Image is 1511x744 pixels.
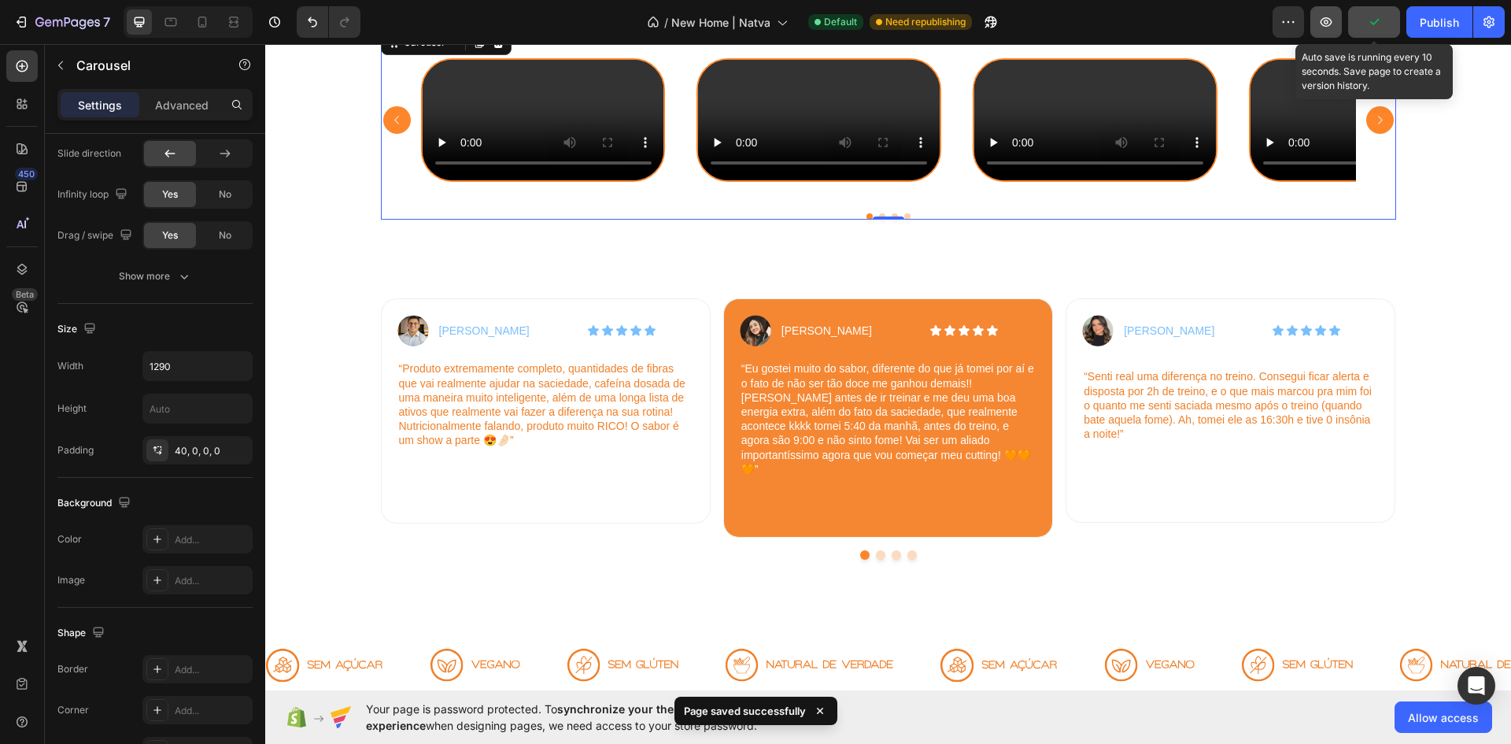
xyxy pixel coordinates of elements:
span: Yes [162,228,178,242]
div: Slide direction [57,146,121,161]
button: 7 [6,6,117,38]
div: Show more [119,268,192,284]
div: Add... [175,574,249,588]
button: Dot [626,506,636,516]
p: Carousel [76,56,210,75]
div: 450 [15,168,38,180]
div: Publish [1420,14,1459,31]
span: No [219,228,231,242]
button: Dot [626,169,633,176]
p: Page saved successfully [684,703,806,719]
img: [object Object] [675,605,792,639]
div: Background [57,493,134,514]
img: [object Object] [1135,605,1302,638]
p: [PERSON_NAME] [516,277,607,297]
div: 40, 0, 0, 0 [175,444,249,458]
img: [object Object] [460,605,628,638]
p: Settings [78,97,122,113]
div: Open Intercom Messenger [1457,667,1495,705]
div: Size [57,319,99,340]
img: [object Object] [165,605,255,638]
p: Advanced [155,97,209,113]
img: [object Object] [840,605,929,638]
input: Auto [143,394,252,423]
span: New Home | Natva [671,14,770,31]
span: Allow access [1408,709,1479,726]
div: Add... [175,663,249,677]
span: Yes [162,187,178,202]
button: Dot [601,169,608,176]
div: Undo/Redo [297,6,360,38]
input: Auto [143,352,252,380]
p: “Senti real uma diferença no treino. Consegui ficar alerta e disposta por 2h de treino, e o que m... [818,325,1112,397]
div: Height [57,402,87,416]
div: Image [57,573,85,587]
img: gempages_577463497328165779-3d8c4b12-9de0-497e-ac68-68157b9e8f2c.webp [817,271,848,302]
button: Dot [595,506,604,516]
div: Color [57,532,82,546]
div: Padding [57,443,94,457]
span: / [664,14,668,31]
span: synchronize your theme style & enhance your experience [366,702,807,732]
span: Your page is password protected. To when designing pages, we need access to your store password. [366,701,869,734]
button: Dot [642,506,652,516]
img: gempages_577463497328165779-2952bbd3-5db7-4806-bed0-759fe44522b5.webp [132,271,164,302]
button: Dot [611,506,620,516]
div: Beta [12,288,38,301]
span: Need republishing [885,15,966,29]
div: Width [57,359,83,373]
img: [object Object] [1,605,118,639]
div: Add... [175,533,249,547]
iframe: Design area [265,44,1511,690]
p: “Produto extremamente completo, quantidades de fibras que vai realmente ajudar na saciedade, cafe... [134,317,427,403]
button: Dot [639,169,645,176]
img: gempages_577463497328165779-f8b18600-1372-4aca-975e-00105404434b.webp [475,271,506,302]
p: [PERSON_NAME] [174,277,264,297]
button: Carousel Next Arrow [1101,62,1129,90]
div: Infinity loop [57,184,131,205]
div: Corner [57,703,89,717]
p: [PERSON_NAME] [859,277,949,297]
div: Border [57,662,88,676]
span: No [219,187,231,202]
button: Dot [614,169,620,176]
p: “Eu gostei muito do sabor, diferente do que já tomei por aí e o fato de não ser tão doce me ganho... [476,317,770,432]
div: Shape [57,623,108,644]
div: Add... [175,704,249,718]
button: Show more [57,262,253,291]
button: Allow access [1395,701,1492,733]
p: 7 [103,13,110,31]
button: Publish [1406,6,1472,38]
span: Default [824,15,857,29]
div: Drag / swipe [57,225,135,246]
img: [object Object] [977,605,1088,638]
img: [object Object] [302,605,413,638]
